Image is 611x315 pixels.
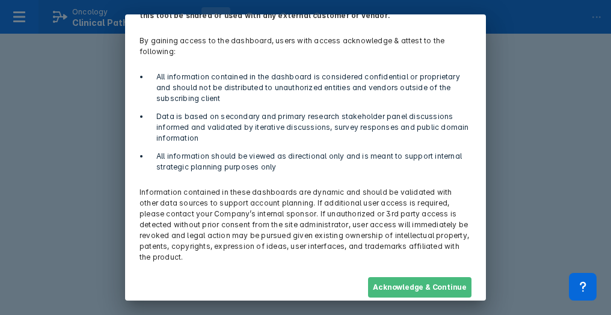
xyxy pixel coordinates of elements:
[149,72,471,104] li: All information contained in the dashboard is considered confidential or proprietary and should n...
[569,273,597,301] div: Contact Support
[368,277,471,298] button: Acknowledge & Continue
[149,151,471,173] li: All information should be viewed as directional only and is meant to support internal strategic p...
[132,28,479,64] p: By gaining access to the dashboard, users with access acknowledge & attest to the following:
[132,180,479,270] p: Information contained in these dashboards are dynamic and should be validated with other data sou...
[149,111,471,144] li: Data is based on secondary and primary research stakeholder panel discussions informed and valida...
